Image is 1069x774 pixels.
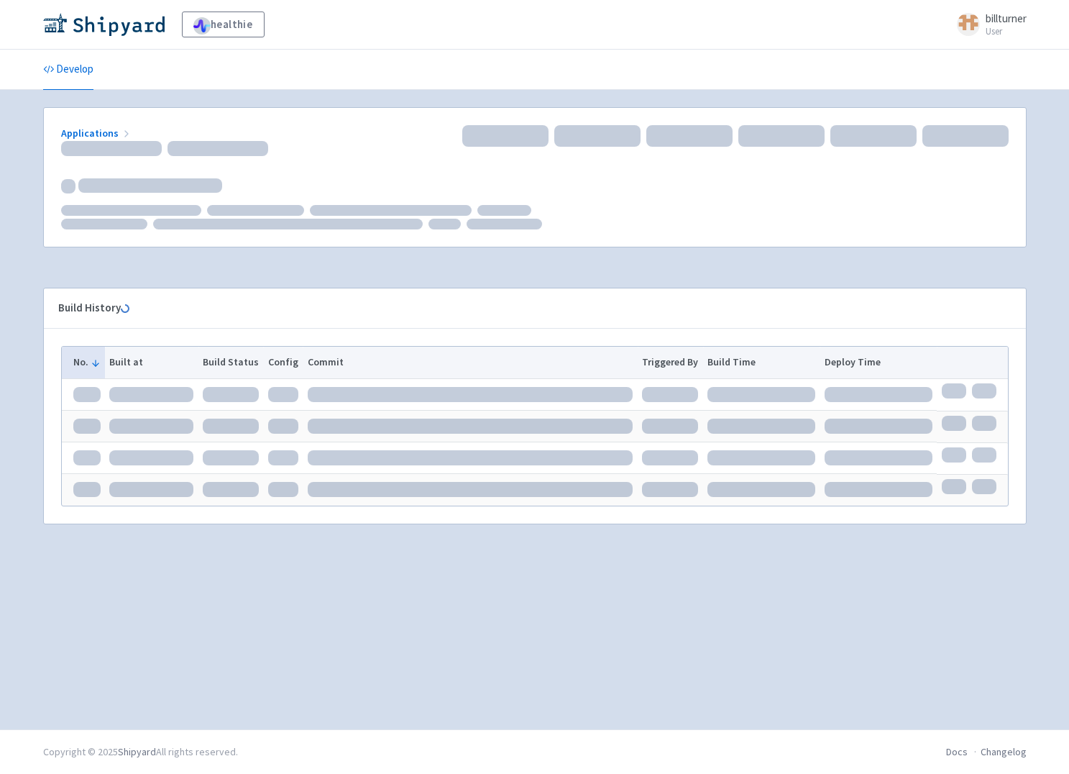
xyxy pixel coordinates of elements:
[981,745,1027,758] a: Changelog
[820,347,937,378] th: Deploy Time
[263,347,303,378] th: Config
[986,27,1027,36] small: User
[703,347,820,378] th: Build Time
[43,13,165,36] img: Shipyard logo
[118,745,156,758] a: Shipyard
[58,300,988,317] div: Build History
[303,347,638,378] th: Commit
[946,745,968,758] a: Docs
[73,355,101,370] button: No.
[638,347,703,378] th: Triggered By
[61,127,132,140] a: Applications
[986,12,1027,25] span: billturner
[948,13,1027,36] a: billturner User
[182,12,265,37] a: healthie
[43,50,93,90] a: Develop
[43,745,238,760] div: Copyright © 2025 All rights reserved.
[105,347,198,378] th: Built at
[198,347,264,378] th: Build Status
